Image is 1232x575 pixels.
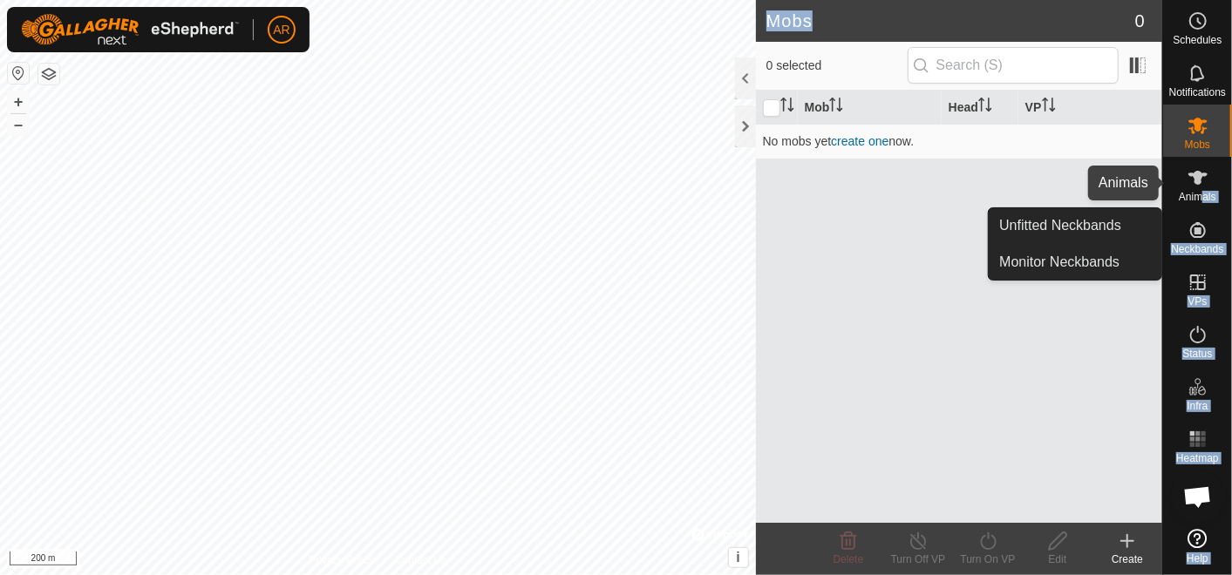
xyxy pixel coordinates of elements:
[395,552,446,568] a: Contact Us
[831,134,888,148] a: create one
[780,100,794,114] p-sorticon: Activate to sort
[766,57,908,75] span: 0 selected
[1169,87,1226,98] span: Notifications
[942,91,1018,125] th: Head
[989,208,1161,243] a: Unfitted Neckbands
[999,252,1120,273] span: Monitor Neckbands
[1187,553,1208,564] span: Help
[729,548,748,567] button: i
[1172,470,1224,523] div: Open chat
[8,91,29,112] button: +
[908,47,1119,84] input: Search (S)
[736,550,739,565] span: i
[1023,551,1092,567] div: Edit
[1163,522,1232,571] a: Help
[1185,139,1210,150] span: Mobs
[1188,296,1207,307] span: VPs
[1171,244,1223,254] span: Neckbands
[309,552,374,568] a: Privacy Policy
[38,64,59,85] button: Map Layers
[1182,348,1212,359] span: Status
[8,114,29,135] button: –
[883,551,953,567] div: Turn Off VP
[999,215,1121,236] span: Unfitted Neckbands
[1187,401,1208,411] span: Infra
[273,21,289,39] span: AR
[989,245,1161,280] a: Monitor Neckbands
[21,14,239,45] img: Gallagher Logo
[756,124,1162,159] td: No mobs yet now.
[1135,8,1145,34] span: 0
[1176,453,1219,463] span: Heatmap
[829,100,843,114] p-sorticon: Activate to sort
[766,10,1135,31] h2: Mobs
[978,100,992,114] p-sorticon: Activate to sort
[1042,100,1056,114] p-sorticon: Activate to sort
[1179,192,1216,202] span: Animals
[1092,551,1162,567] div: Create
[1173,35,1222,45] span: Schedules
[798,91,942,125] th: Mob
[834,553,864,565] span: Delete
[1018,91,1162,125] th: VP
[953,551,1023,567] div: Turn On VP
[8,63,29,84] button: Reset Map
